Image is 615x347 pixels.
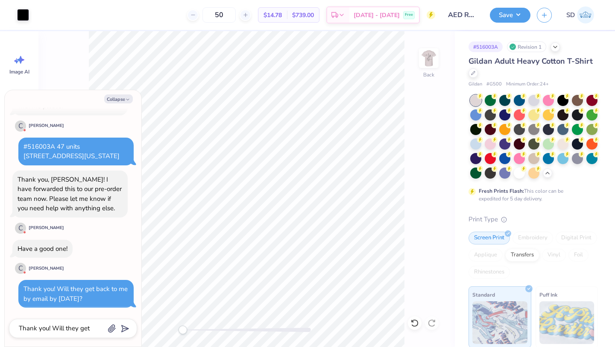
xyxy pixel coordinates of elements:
span: Puff Ink [539,290,557,299]
div: Revision 1 [507,41,546,52]
div: This color can be expedited for 5 day delivery. [479,187,584,203]
span: Standard [472,290,495,299]
div: C [15,223,26,234]
span: $739.00 [292,11,314,20]
div: [PERSON_NAME] [29,225,64,231]
div: Transfers [505,249,539,262]
div: Screen Print [469,232,510,244]
div: Thank you, [PERSON_NAME]! I have forwarded this to our pre-order team now. Please let me know if ... [18,175,122,213]
span: Image AI [9,68,29,75]
img: Back [420,50,437,67]
span: Free [405,12,413,18]
div: Have a good one! [18,244,67,253]
div: Digital Print [556,232,597,244]
div: [PERSON_NAME] [29,123,64,129]
span: Gildan Adult Heavy Cotton T-Shirt [469,56,593,66]
div: [PERSON_NAME] [29,265,64,272]
div: Embroidery [512,232,553,244]
div: C [15,263,26,274]
span: $14.78 [264,11,282,20]
div: Print Type [469,215,598,224]
div: #516003A 47 units [STREET_ADDRESS][US_STATE] [23,142,120,161]
input: – – [202,7,236,23]
a: SD [562,6,598,24]
img: Puff Ink [539,301,594,344]
div: C [15,121,26,132]
button: Collapse [104,94,133,103]
div: Accessibility label [179,326,187,334]
button: Save [490,8,530,23]
div: Thank you! Will they get back to me by email by [DATE]? [23,285,128,303]
span: [DATE] - [DATE] [354,11,400,20]
div: # 516003A [469,41,503,52]
div: Rhinestones [469,266,510,279]
span: Gildan [469,81,482,88]
span: # G500 [486,81,502,88]
div: Applique [469,249,503,262]
div: Foil [568,249,589,262]
input: Untitled Design [442,6,483,24]
img: Sofia Diep [577,6,594,24]
div: Back [423,71,434,79]
span: Minimum Order: 24 + [506,81,549,88]
strong: Fresh Prints Flash: [479,188,524,194]
img: Standard [472,301,527,344]
span: SD [566,10,575,20]
div: Vinyl [542,249,566,262]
